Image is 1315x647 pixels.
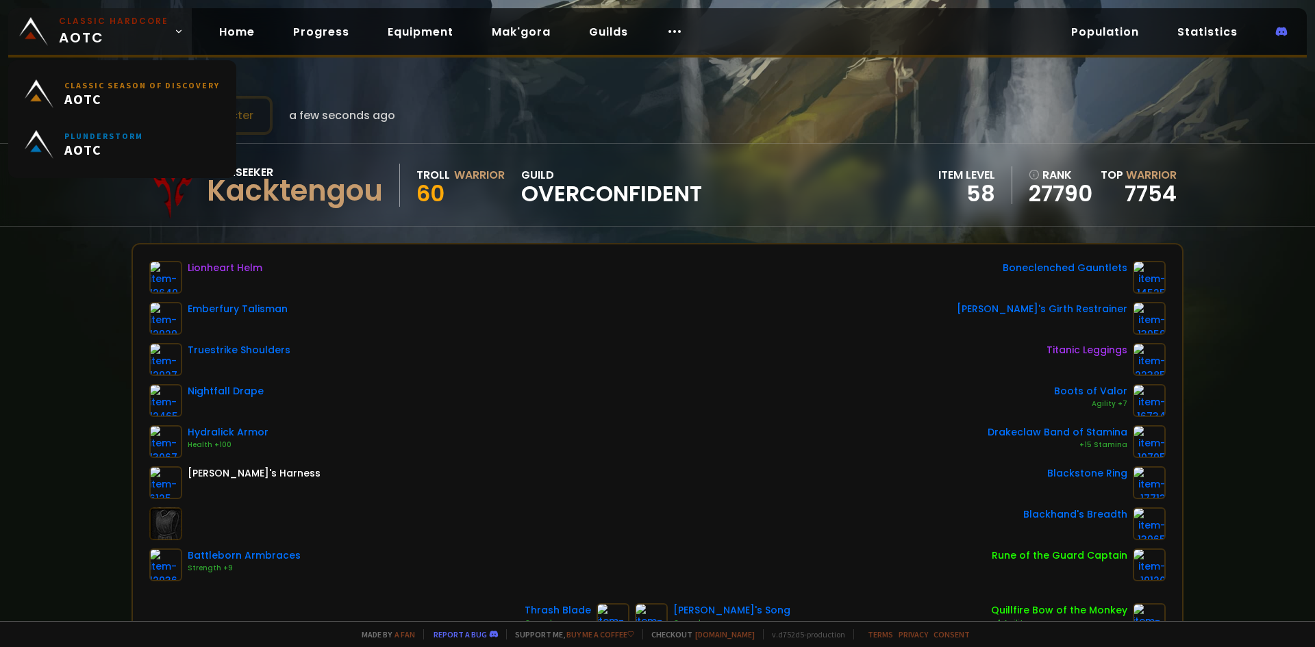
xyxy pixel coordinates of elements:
[1003,261,1127,275] div: Boneclenched Gauntlets
[673,603,790,618] div: [PERSON_NAME]'s Song
[578,18,639,46] a: Guilds
[992,548,1127,563] div: Rune of the Guard Captain
[1029,166,1092,183] div: rank
[416,178,444,209] span: 60
[207,181,383,201] div: Kacktengou
[434,629,487,639] a: Report a bug
[64,80,220,90] small: Classic Season of Discovery
[188,343,290,357] div: Truestrike Shoulders
[1133,425,1166,458] img: item-10795
[416,166,450,183] div: Troll
[59,15,168,27] small: Classic Hardcore
[525,618,591,629] div: Crusader
[934,629,970,639] a: Consent
[149,302,182,335] img: item-12929
[1133,261,1166,294] img: item-14525
[1133,548,1166,581] img: item-19120
[1047,466,1127,481] div: Blackstone Ring
[1125,178,1177,209] a: 7754
[149,343,182,376] img: item-12927
[282,18,360,46] a: Progress
[377,18,464,46] a: Equipment
[188,563,301,574] div: Strength +9
[521,166,702,204] div: guild
[868,629,893,639] a: Terms
[188,466,321,481] div: [PERSON_NAME]'s Harness
[454,166,505,183] div: Warrior
[1126,167,1177,183] span: Warrior
[1060,18,1150,46] a: Population
[8,8,192,55] a: Classic HardcoreAOTC
[16,119,228,170] a: PlunderstormAOTC
[149,425,182,458] img: item-13067
[1029,183,1092,204] a: 27790
[353,629,415,639] span: Made by
[16,68,228,119] a: Classic Season of DiscoveryAOTC
[642,629,755,639] span: Checkout
[1047,343,1127,357] div: Titanic Leggings
[64,90,220,107] span: AOTC
[506,629,634,639] span: Support me,
[899,629,928,639] a: Privacy
[208,18,266,46] a: Home
[635,603,668,636] img: item-15806
[188,548,301,563] div: Battleborn Armbraces
[673,618,790,629] div: Crusader
[525,603,591,618] div: Thrash Blade
[149,384,182,417] img: item-12465
[1166,18,1249,46] a: Statistics
[566,629,634,639] a: Buy me a coffee
[957,302,1127,316] div: [PERSON_NAME]'s Girth Restrainer
[1133,603,1166,636] img: item-15295
[149,548,182,581] img: item-12936
[938,183,995,204] div: 58
[188,384,264,398] div: Nightfall Drape
[1133,466,1166,499] img: item-17713
[988,425,1127,440] div: Drakeclaw Band of Stamina
[64,131,143,141] small: Plunderstorm
[1133,343,1166,376] img: item-22385
[149,466,182,499] img: item-6125
[1023,507,1127,522] div: Blackhand's Breadth
[188,302,288,316] div: Emberfury Talisman
[394,629,415,639] a: a fan
[988,440,1127,451] div: +15 Stamina
[597,603,629,636] img: item-17705
[991,618,1127,629] div: +4 Agility
[207,164,383,181] div: Soulseeker
[289,107,395,124] span: a few seconds ago
[1054,398,1127,409] div: Agility +7
[149,261,182,294] img: item-12640
[1133,507,1166,540] img: item-13965
[188,261,262,275] div: Lionheart Helm
[1133,384,1166,417] img: item-16734
[938,166,995,183] div: item level
[521,183,702,204] span: Overconfident
[1101,166,1177,183] div: Top
[1133,302,1166,335] img: item-13959
[481,18,562,46] a: Mak'gora
[1054,384,1127,398] div: Boots of Valor
[64,141,143,158] span: AOTC
[188,425,268,440] div: Hydralick Armor
[188,440,268,451] div: Health +100
[991,603,1127,618] div: Quillfire Bow of the Monkey
[695,629,755,639] a: [DOMAIN_NAME]
[59,15,168,48] span: AOTC
[763,629,845,639] span: v. d752d5 - production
